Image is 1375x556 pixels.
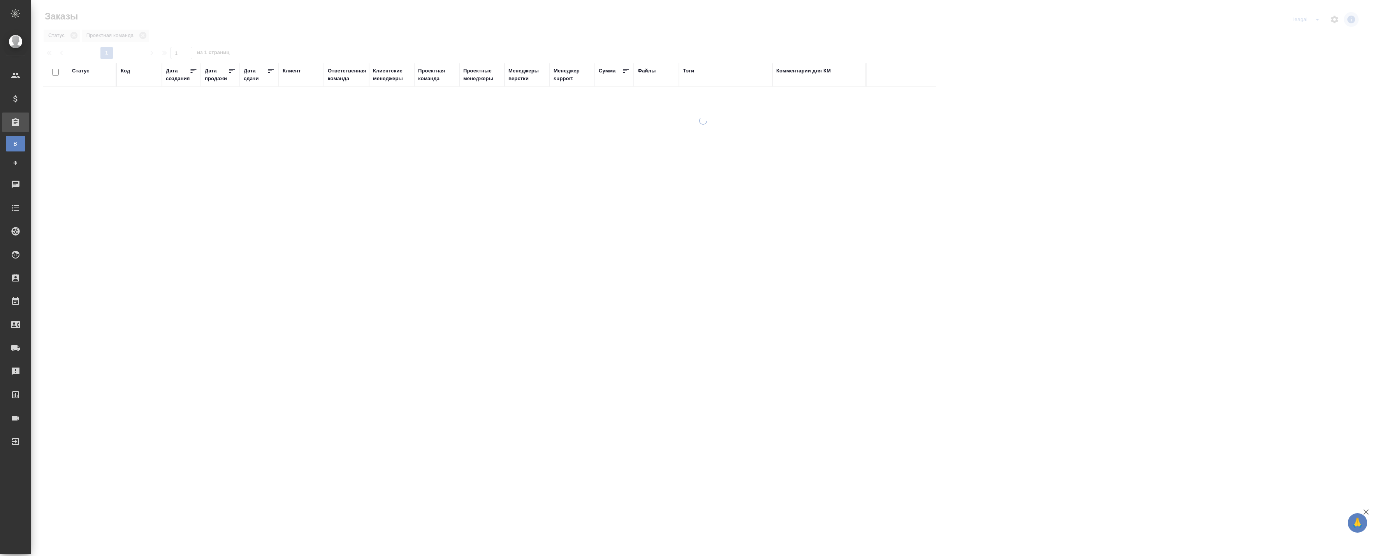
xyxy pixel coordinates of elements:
[205,67,228,83] div: Дата продажи
[121,67,130,75] div: Код
[72,67,90,75] div: Статус
[6,136,25,151] a: В
[244,67,267,83] div: Дата сдачи
[328,67,366,83] div: Ответственная команда
[10,159,21,167] span: Ф
[776,67,831,75] div: Комментарии для КМ
[1348,513,1367,533] button: 🙏
[6,155,25,171] a: Ф
[508,67,546,83] div: Менеджеры верстки
[283,67,301,75] div: Клиент
[1351,515,1364,531] span: 🙏
[463,67,501,83] div: Проектные менеджеры
[599,67,615,75] div: Сумма
[554,67,591,83] div: Менеджер support
[638,67,656,75] div: Файлы
[373,67,410,83] div: Клиентские менеджеры
[418,67,455,83] div: Проектная команда
[166,67,190,83] div: Дата создания
[683,67,694,75] div: Тэги
[10,140,21,148] span: В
